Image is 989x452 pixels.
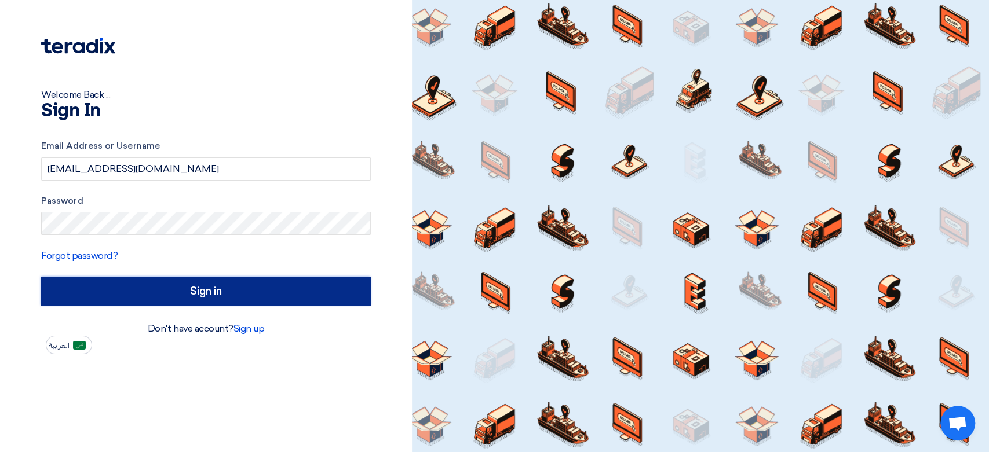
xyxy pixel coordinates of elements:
[233,323,265,334] a: Sign up
[49,341,70,350] span: العربية
[41,250,118,261] a: Forgot password?
[41,102,371,120] h1: Sign In
[73,341,86,350] img: ar-AR.png
[41,157,371,181] input: Enter your business email or username
[41,194,371,208] label: Password
[41,277,371,306] input: Sign in
[41,322,371,336] div: Don't have account?
[41,139,371,153] label: Email Address or Username
[46,336,92,354] button: العربية
[41,88,371,102] div: Welcome Back ...
[940,406,975,440] div: Open chat
[41,38,115,54] img: Teradix logo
